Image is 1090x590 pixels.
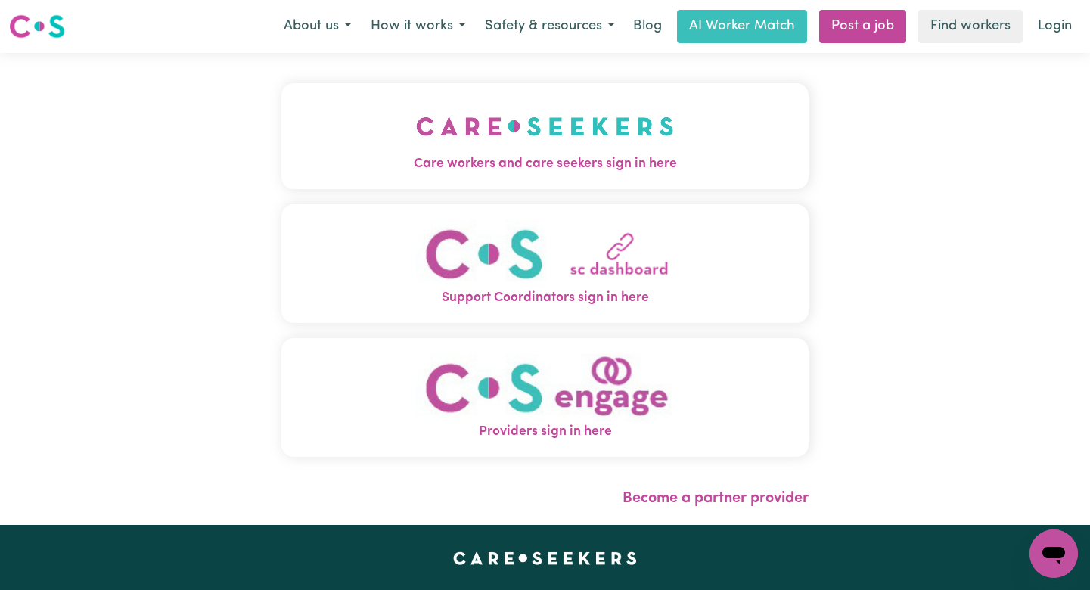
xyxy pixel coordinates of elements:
[624,10,671,43] a: Blog
[677,10,807,43] a: AI Worker Match
[623,491,809,506] a: Become a partner provider
[281,288,809,308] span: Support Coordinators sign in here
[9,9,65,44] a: Careseekers logo
[361,11,475,42] button: How it works
[918,10,1023,43] a: Find workers
[475,11,624,42] button: Safety & resources
[281,83,809,189] button: Care workers and care seekers sign in here
[274,11,361,42] button: About us
[819,10,906,43] a: Post a job
[453,552,637,564] a: Careseekers home page
[281,422,809,442] span: Providers sign in here
[281,204,809,323] button: Support Coordinators sign in here
[281,338,809,457] button: Providers sign in here
[1029,529,1078,578] iframe: Button to launch messaging window
[281,154,809,174] span: Care workers and care seekers sign in here
[9,13,65,40] img: Careseekers logo
[1029,10,1081,43] a: Login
